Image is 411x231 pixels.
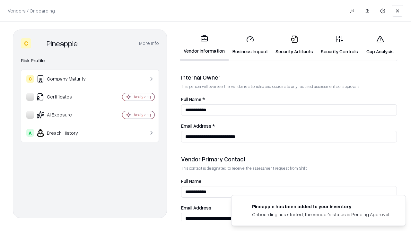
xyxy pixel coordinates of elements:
div: AI Exposure [26,111,103,119]
img: Pineapple [34,38,44,48]
div: Company Maturity [26,75,103,83]
div: Analyzing [134,112,151,117]
div: Risk Profile [21,57,159,64]
label: Full Name [181,179,397,184]
div: Analyzing [134,94,151,99]
div: Pineapple [47,38,78,48]
div: Onboarding has started, the vendor's status is Pending Approval. [252,211,390,218]
a: Gap Analysis [362,30,398,60]
div: Certificates [26,93,103,101]
label: Email Address [181,205,397,210]
a: Business Impact [229,30,272,60]
img: pineappleenergy.com [239,203,247,211]
div: Pineapple has been added to your inventory [252,203,390,210]
p: Vendors / Onboarding [8,7,55,14]
label: Full Name * [181,97,397,102]
div: A [26,129,34,137]
label: Email Address * [181,124,397,128]
div: Breach History [26,129,103,137]
div: C [26,75,34,83]
a: Vendor Information [180,30,229,61]
div: C [21,38,31,48]
a: Security Artifacts [272,30,317,60]
button: More info [139,38,159,49]
p: This person will oversee the vendor relationship and coordinate any required assessments or appro... [181,84,397,89]
p: This contact is designated to receive the assessment request from Shift [181,166,397,171]
a: Security Controls [317,30,362,60]
div: Internal Owner [181,73,397,81]
div: Vendor Primary Contact [181,155,397,163]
